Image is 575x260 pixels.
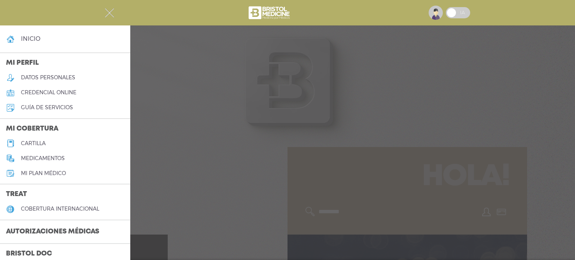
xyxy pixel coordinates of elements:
h5: cobertura internacional [21,206,99,212]
h4: inicio [21,35,40,42]
img: Cober_menu-close-white.svg [105,8,114,18]
h5: datos personales [21,74,75,81]
img: profile-placeholder.svg [429,6,443,20]
h5: medicamentos [21,155,65,162]
img: bristol-medicine-blanco.png [247,4,292,22]
h5: cartilla [21,140,46,147]
h5: credencial online [21,89,76,96]
h5: Mi plan médico [21,170,66,177]
h5: guía de servicios [21,104,73,111]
